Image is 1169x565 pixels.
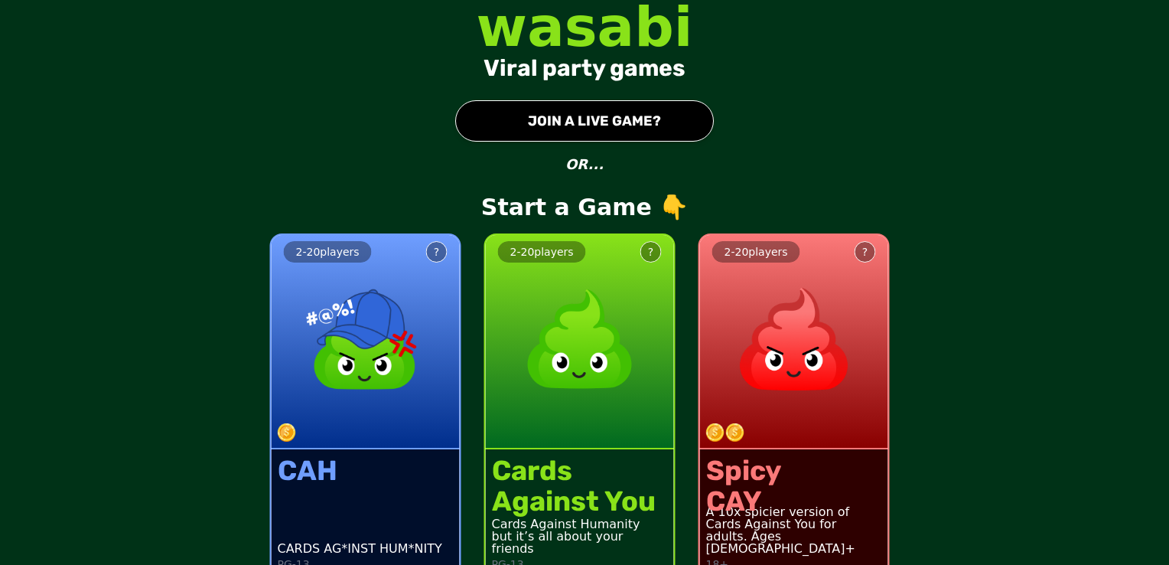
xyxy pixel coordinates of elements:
div: Spicy [706,456,781,486]
div: Viral party games [484,54,685,82]
span: 2 - 20 players [510,246,574,258]
button: ? [426,241,448,263]
div: ? [648,244,653,260]
button: JOIN A LIVE GAME? [455,100,714,142]
div: CARDS AG*INST HUM*NITY [278,543,442,555]
span: 2 - 20 players [296,246,360,258]
img: token [278,423,296,442]
div: ? [434,244,439,260]
img: product image [727,272,861,407]
img: product image [513,272,647,407]
div: A 10x spicier version of Cards Against You for adults. Ages [DEMOGRAPHIC_DATA]+ [706,506,882,555]
img: product image [298,272,433,407]
div: but it’s all about your friends [492,531,668,555]
div: ? [862,244,868,260]
div: CAH [278,456,337,486]
img: token [706,423,725,442]
button: ? [640,241,662,263]
div: Against You [492,486,656,517]
img: token [726,423,744,442]
div: Cards [492,456,656,486]
button: ? [855,241,876,263]
div: CAY [706,486,781,517]
div: Cards Against Humanity [492,518,668,531]
span: 2 - 20 players [725,246,788,258]
p: OR... [565,154,604,175]
p: Start a Game 👇 [481,194,688,221]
